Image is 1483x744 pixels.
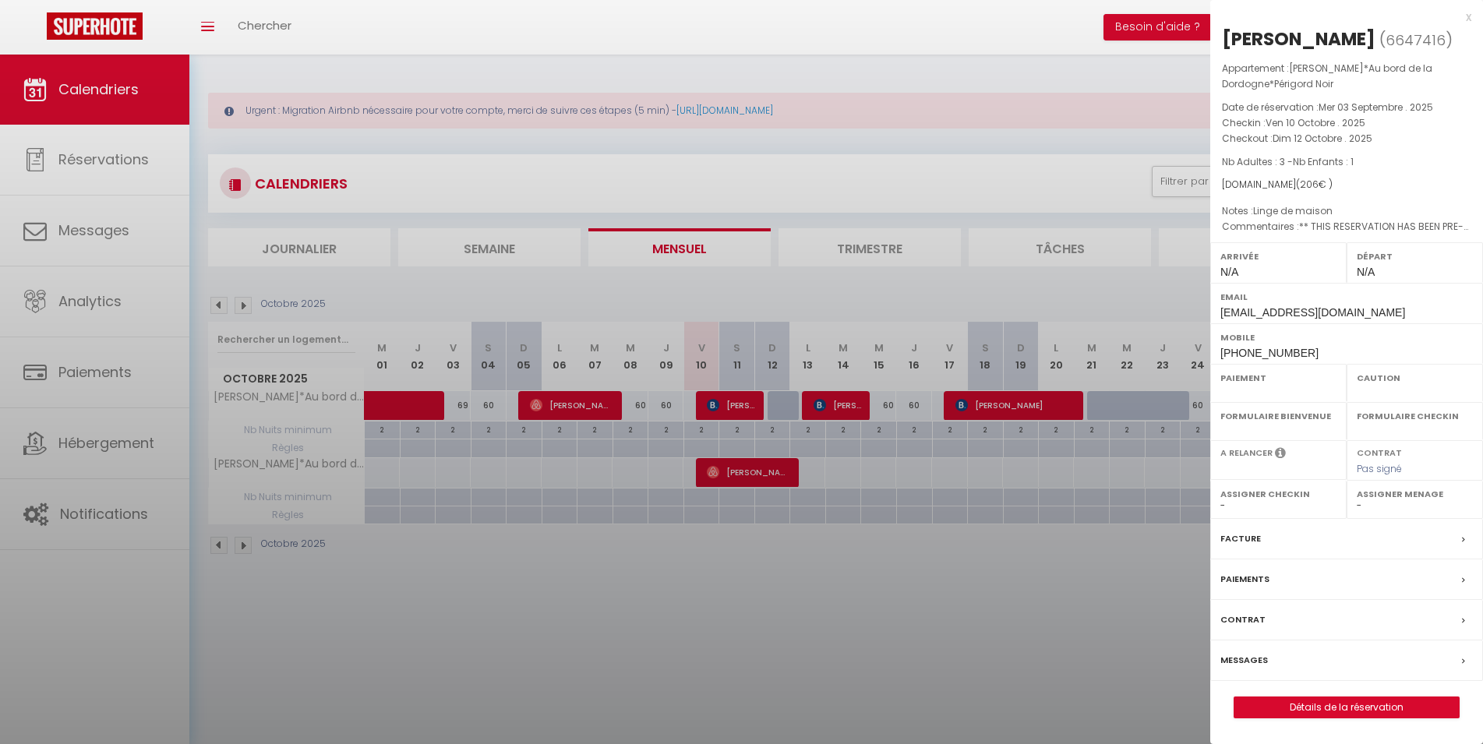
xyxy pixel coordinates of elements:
[1222,115,1471,131] p: Checkin :
[1220,531,1261,547] label: Facture
[1319,100,1433,114] span: Mer 03 Septembre . 2025
[1220,652,1268,668] label: Messages
[1357,370,1473,386] label: Caution
[1266,116,1365,129] span: Ven 10 Octobre . 2025
[1379,29,1453,51] span: ( )
[1357,266,1375,278] span: N/A
[1220,330,1473,345] label: Mobile
[1357,249,1473,264] label: Départ
[1234,697,1459,718] a: Détails de la réservation
[1220,370,1336,386] label: Paiement
[1357,446,1402,457] label: Contrat
[1220,612,1266,628] label: Contrat
[1273,132,1372,145] span: Dim 12 Octobre . 2025
[1220,408,1336,424] label: Formulaire Bienvenue
[1253,204,1333,217] span: Linge de maison
[1220,486,1336,502] label: Assigner Checkin
[1220,266,1238,278] span: N/A
[1222,219,1471,234] p: Commentaires :
[1222,100,1471,115] p: Date de réservation :
[1296,178,1333,191] span: ( € )
[1222,62,1432,90] span: [PERSON_NAME]*Au bord de la Dordogne*Périgord Noir
[1220,306,1405,319] span: [EMAIL_ADDRESS][DOMAIN_NAME]
[1357,486,1473,502] label: Assigner Menage
[1293,155,1354,168] span: Nb Enfants : 1
[1234,696,1460,718] button: Détails de la réservation
[1210,8,1471,26] div: x
[1357,462,1402,475] span: Pas signé
[1357,408,1473,424] label: Formulaire Checkin
[1300,178,1319,191] span: 206
[1222,131,1471,146] p: Checkout :
[1220,289,1473,305] label: Email
[1222,61,1471,92] p: Appartement :
[1222,155,1354,168] span: Nb Adultes : 3 -
[1220,571,1269,587] label: Paiements
[1222,26,1375,51] div: [PERSON_NAME]
[1222,203,1471,219] p: Notes :
[1386,30,1446,50] span: 6647416
[1222,178,1471,192] div: [DOMAIN_NAME]
[1220,446,1273,460] label: A relancer
[1220,347,1319,359] span: [PHONE_NUMBER]
[1275,446,1286,464] i: Sélectionner OUI si vous souhaiter envoyer les séquences de messages post-checkout
[1220,249,1336,264] label: Arrivée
